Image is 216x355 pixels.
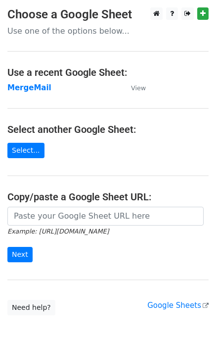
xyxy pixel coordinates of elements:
a: Need help? [7,300,55,315]
input: Paste your Google Sheet URL here [7,207,204,226]
a: MergeMail [7,83,51,92]
h3: Choose a Google Sheet [7,7,209,22]
a: Select... [7,143,44,158]
small: View [131,84,146,92]
h4: Select another Google Sheet: [7,123,209,135]
h4: Use a recent Google Sheet: [7,66,209,78]
a: Google Sheets [147,301,209,310]
h4: Copy/paste a Google Sheet URL: [7,191,209,203]
a: View [121,83,146,92]
input: Next [7,247,33,262]
p: Use one of the options below... [7,26,209,36]
small: Example: [URL][DOMAIN_NAME] [7,228,109,235]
